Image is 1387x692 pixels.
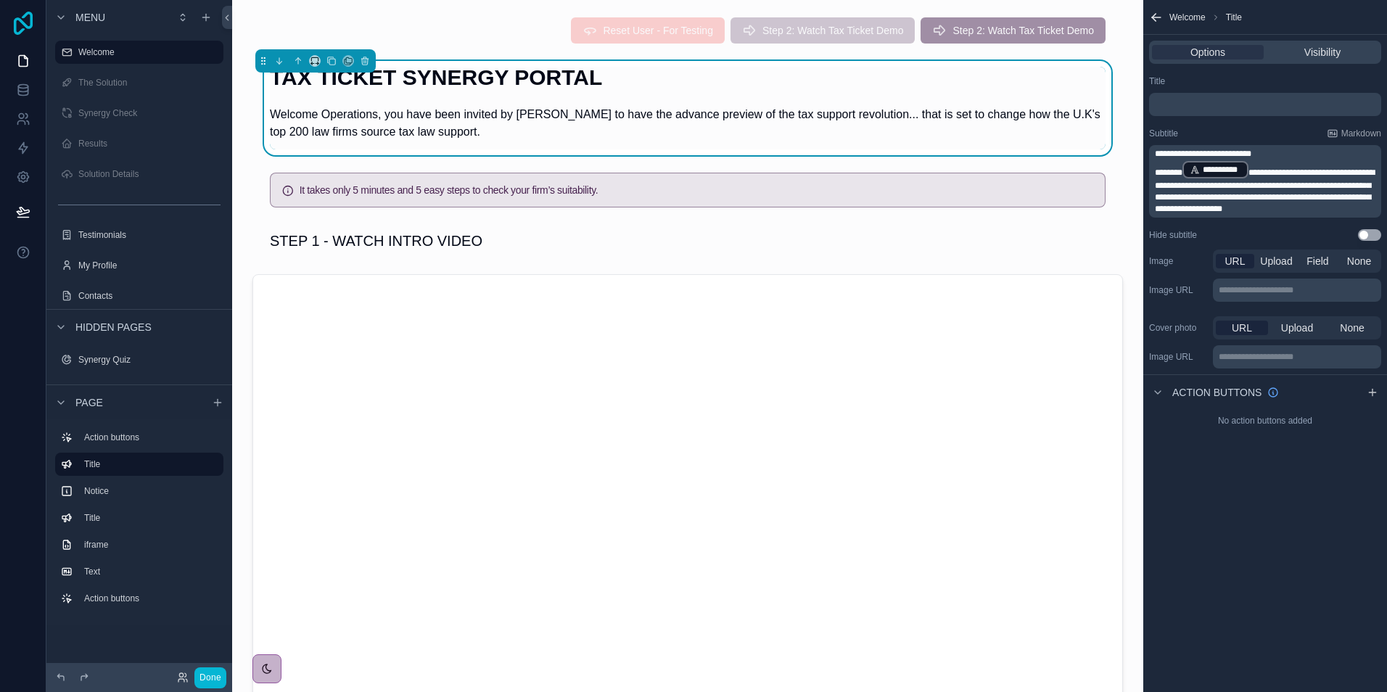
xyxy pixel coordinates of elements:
[78,354,221,366] label: Synergy Quiz
[1213,279,1381,302] div: scrollable content
[75,320,152,334] span: Hidden pages
[84,432,218,443] label: Action buttons
[55,348,223,371] a: Synergy Quiz
[84,593,218,604] label: Action buttons
[55,223,223,247] a: Testimonials
[1304,45,1341,59] span: Visibility
[78,138,221,149] label: Results
[1327,128,1381,139] a: Markdown
[1213,345,1381,368] div: scrollable content
[75,10,105,25] span: Menu
[194,667,226,688] button: Done
[1149,351,1207,363] label: Image URL
[1347,254,1371,268] span: None
[1340,321,1364,335] span: None
[84,539,218,551] label: iframe
[84,485,218,497] label: Notice
[78,107,221,119] label: Synergy Check
[78,260,221,271] label: My Profile
[1260,254,1292,268] span: Upload
[55,102,223,125] a: Synergy Check
[46,419,232,625] div: scrollable content
[55,254,223,277] a: My Profile
[84,512,218,524] label: Title
[78,229,221,241] label: Testimonials
[1190,45,1225,59] span: Options
[1169,12,1206,23] span: Welcome
[78,46,215,58] label: Welcome
[1149,255,1207,267] label: Image
[1306,254,1328,268] span: Field
[55,41,223,64] a: Welcome
[55,132,223,155] a: Results
[78,168,221,180] label: Solution Details
[1149,229,1197,241] label: Hide subtitle
[84,566,218,577] label: Text
[1172,385,1262,400] span: Action buttons
[1149,145,1381,218] div: scrollable content
[78,290,221,302] label: Contacts
[1143,409,1387,432] div: No action buttons added
[270,67,1106,88] h1: TAX TICKET SYNERGY PORTAL
[75,395,103,410] span: Page
[1281,321,1313,335] span: Upload
[55,162,223,186] a: Solution Details
[84,458,212,470] label: Title
[55,71,223,94] a: The Solution
[1149,322,1207,334] label: Cover photo
[1232,321,1252,335] span: URL
[1225,254,1245,268] span: URL
[1149,75,1165,87] label: Title
[270,106,1106,141] p: Welcome Operations, you have been invited by [PERSON_NAME] to have the advance preview of the tax...
[1226,12,1242,23] span: Title
[1149,284,1207,296] label: Image URL
[1149,128,1178,139] label: Subtitle
[78,77,221,88] label: The Solution
[55,284,223,308] a: Contacts
[1341,128,1381,139] span: Markdown
[1149,93,1381,116] div: scrollable content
